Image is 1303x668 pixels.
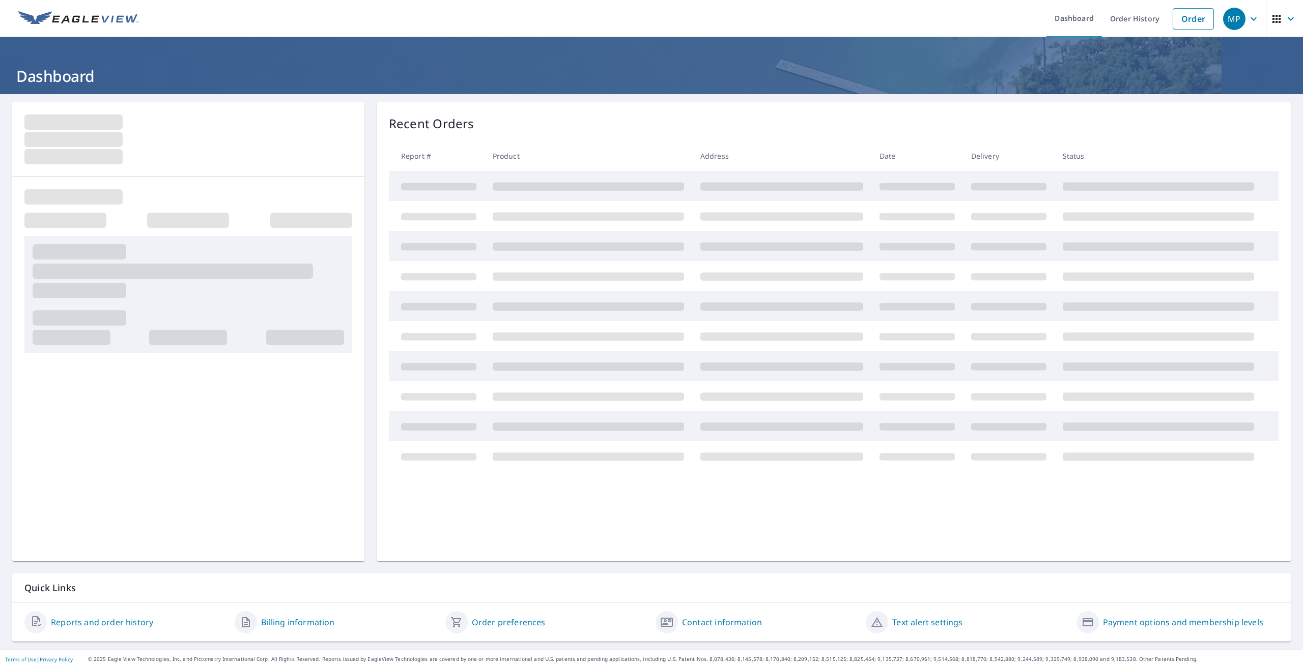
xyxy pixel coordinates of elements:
[24,582,1279,594] p: Quick Links
[88,655,1298,663] p: © 2025 Eagle View Technologies, Inc. and Pictometry International Corp. All Rights Reserved. Repo...
[682,616,762,628] a: Contact information
[389,114,474,133] p: Recent Orders
[12,66,1291,86] h1: Dashboard
[1223,8,1245,30] div: MP
[40,656,73,663] a: Privacy Policy
[18,11,138,26] img: EV Logo
[692,141,871,171] th: Address
[1173,8,1214,30] a: Order
[892,616,962,628] a: Text alert settings
[472,616,546,628] a: Order preferences
[1055,141,1262,171] th: Status
[5,656,73,662] p: |
[389,141,485,171] th: Report #
[261,616,334,628] a: Billing information
[51,616,153,628] a: Reports and order history
[5,656,37,663] a: Terms of Use
[1103,616,1263,628] a: Payment options and membership levels
[963,141,1055,171] th: Delivery
[485,141,692,171] th: Product
[871,141,963,171] th: Date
